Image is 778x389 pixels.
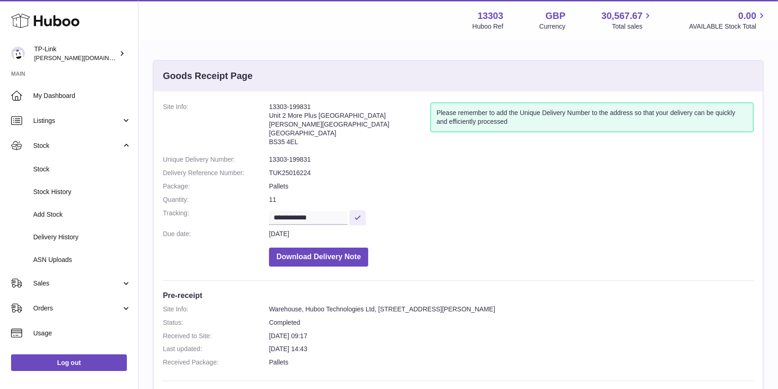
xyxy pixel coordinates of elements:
dd: Pallets [269,182,754,191]
dt: Delivery Reference Number: [163,169,269,177]
dt: Site Info: [163,305,269,314]
dd: Warehouse, Huboo Technologies Ltd, [STREET_ADDRESS][PERSON_NAME] [269,305,754,314]
dt: Unique Delivery Number: [163,155,269,164]
h3: Pre-receipt [163,290,754,300]
span: 30,567.67 [601,10,642,22]
strong: 13303 [478,10,503,22]
span: 0.00 [738,10,756,22]
dt: Status: [163,318,269,327]
div: Currency [539,22,566,31]
a: Log out [11,354,127,371]
div: Huboo Ref [473,22,503,31]
span: Usage [33,329,131,338]
span: Add Stock [33,210,131,219]
dt: Due date: [163,230,269,238]
a: 30,567.67 Total sales [601,10,653,31]
h3: Goods Receipt Page [163,70,253,82]
span: Listings [33,116,121,125]
span: Stock History [33,188,131,196]
dt: Package: [163,182,269,191]
dt: Received Package: [163,358,269,367]
dt: Last updated: [163,345,269,353]
dd: [DATE] 09:17 [269,332,754,340]
span: Orders [33,304,121,313]
span: ASN Uploads [33,255,131,264]
dd: [DATE] 14:43 [269,345,754,353]
button: Download Delivery Note [269,248,368,267]
div: TP-Link [34,45,117,62]
dt: Quantity: [163,195,269,204]
dt: Site Info: [163,103,269,151]
span: Total sales [612,22,653,31]
dd: Pallets [269,358,754,367]
img: susie.li@tp-link.com [11,47,25,61]
dd: [DATE] [269,230,754,238]
a: 0.00 AVAILABLE Stock Total [689,10,767,31]
span: Delivery History [33,233,131,242]
span: My Dashboard [33,91,131,100]
span: Stock [33,165,131,174]
span: Sales [33,279,121,288]
dd: 13303-199831 [269,155,754,164]
dd: Completed [269,318,754,327]
span: AVAILABLE Stock Total [689,22,767,31]
dd: 11 [269,195,754,204]
dt: Received to Site: [163,332,269,340]
span: [PERSON_NAME][DOMAIN_NAME][EMAIL_ADDRESS][DOMAIN_NAME] [34,54,233,61]
dd: TUK25016224 [269,169,754,177]
span: Stock [33,141,121,150]
address: 13303-199831 Unit 2 More Plus [GEOGRAPHIC_DATA] [PERSON_NAME][GEOGRAPHIC_DATA] [GEOGRAPHIC_DATA] ... [269,103,431,151]
strong: GBP [545,10,565,22]
dt: Tracking: [163,209,269,225]
div: Please remember to add the Unique Delivery Number to the address so that your delivery can be qui... [431,103,754,132]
